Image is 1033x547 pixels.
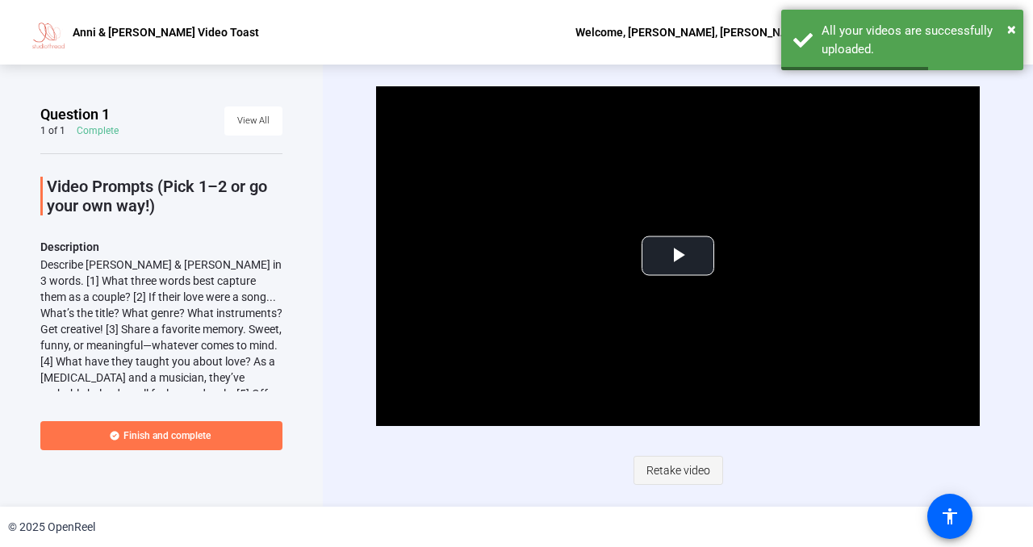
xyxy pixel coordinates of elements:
button: Play Video [642,236,714,276]
button: Finish and complete [40,421,282,450]
button: Retake video [634,456,723,485]
div: 1 of 1 [40,124,65,137]
span: × [1007,19,1016,39]
span: View All [237,109,270,133]
p: Video Prompts (Pick 1–2 or go your own way!) [47,177,282,215]
div: Welcome, [PERSON_NAME], [PERSON_NAME], [PERSON_NAME], & [PERSON_NAME] [575,23,1001,42]
button: View All [224,106,282,136]
p: Anni & [PERSON_NAME] Video Toast [73,23,259,42]
span: Question 1 [40,105,110,124]
span: Retake video [646,455,710,486]
div: All your videos are successfully uploaded. [822,22,1011,58]
div: © 2025 OpenReel [8,519,95,536]
div: Video Player [376,86,980,426]
p: Description [40,237,282,257]
img: OpenReel logo [32,16,65,48]
div: Describe [PERSON_NAME] & [PERSON_NAME] in 3 words. [1] What three words best capture them as a co... [40,257,282,434]
div: Complete [77,124,119,137]
mat-icon: accessibility [940,507,960,526]
span: Finish and complete [123,429,211,442]
button: Close [1007,17,1016,41]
